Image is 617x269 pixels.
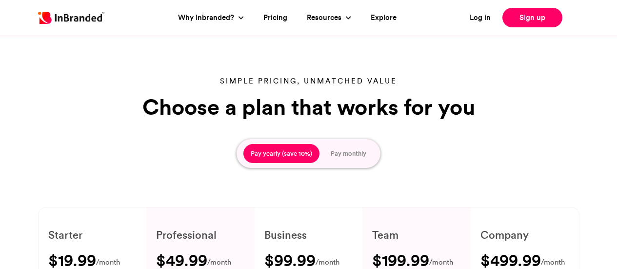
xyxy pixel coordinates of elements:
a: Log in [470,12,491,23]
a: Explore [371,12,397,23]
h6: Team [372,227,461,243]
span: /month [541,256,565,269]
span: /month [207,256,231,269]
h6: Company [480,227,569,243]
h6: Business [264,227,353,243]
span: /month [429,256,453,269]
button: Pay yearly (save 10%) [243,144,319,164]
a: Why Inbranded? [178,12,237,23]
h3: $19.99 [48,252,96,268]
span: /month [96,256,120,269]
span: /month [316,256,339,269]
a: Resources [307,12,344,23]
h1: Choose a plan that works for you [138,94,479,120]
p: Simple pricing, unmatched value [138,76,479,86]
h3: $99.99 [264,252,316,268]
a: Sign up [502,8,562,27]
h6: Professional [156,227,245,243]
h3: $499.99 [480,252,541,268]
button: Pay monthly [323,144,374,164]
h6: Starter [48,227,137,243]
h3: $199.99 [372,252,429,268]
a: Pricing [263,12,287,23]
img: Inbranded [38,12,104,24]
h3: $49.99 [156,252,207,268]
